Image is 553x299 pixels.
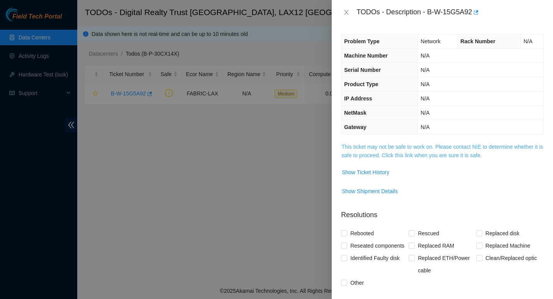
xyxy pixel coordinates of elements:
[415,240,457,252] span: Replaced RAM
[344,38,380,44] span: Problem Type
[524,38,533,44] span: N/A
[347,277,367,289] span: Other
[341,204,544,220] p: Resolutions
[421,67,429,73] span: N/A
[415,227,442,240] span: Rescued
[482,252,540,264] span: Clean/Replaced optic
[421,53,429,59] span: N/A
[341,185,398,197] button: Show Shipment Details
[482,240,533,252] span: Replaced Machine
[421,81,429,87] span: N/A
[347,227,377,240] span: Rebooted
[342,187,398,195] span: Show Shipment Details
[341,166,390,178] button: Show Ticket History
[421,95,429,102] span: N/A
[482,227,522,240] span: Replaced disk
[460,38,495,44] span: Rack Number
[421,124,429,130] span: N/A
[356,6,544,19] div: TODOs - Description - B-W-15G5A92
[347,252,403,264] span: Identified Faulty disk
[421,110,429,116] span: N/A
[342,168,389,177] span: Show Ticket History
[344,81,378,87] span: Product Type
[421,38,440,44] span: Network
[341,144,543,158] a: This ticket may not be safe to work on. Please contact NIE to determine whether it is safe to pro...
[344,67,381,73] span: Serial Number
[347,240,407,252] span: Reseated components
[344,110,366,116] span: NetMask
[344,95,372,102] span: IP Address
[344,124,366,130] span: Gateway
[343,9,349,15] span: close
[415,252,476,277] span: Replaced ETH/Power cable
[344,53,388,59] span: Machine Number
[341,9,352,16] button: Close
